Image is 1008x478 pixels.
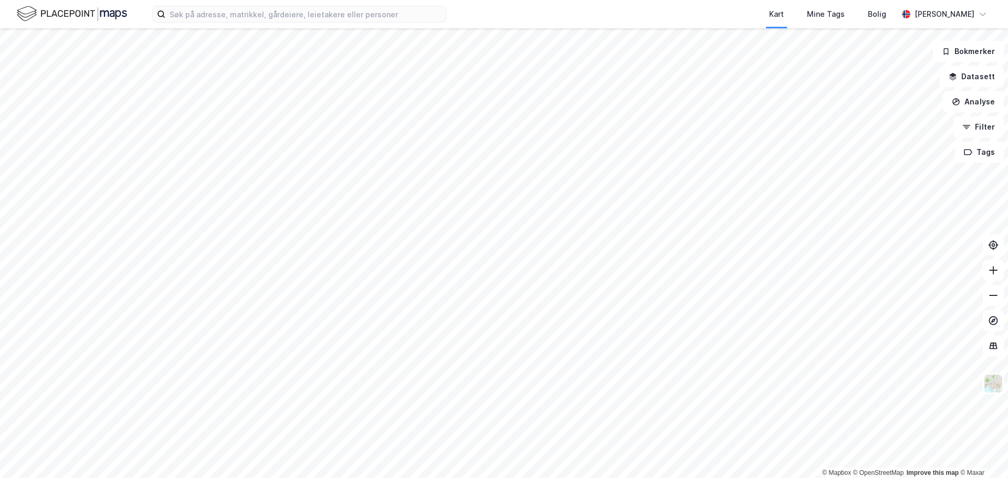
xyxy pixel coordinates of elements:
[769,8,784,20] div: Kart
[807,8,845,20] div: Mine Tags
[868,8,886,20] div: Bolig
[165,6,446,22] input: Søk på adresse, matrikkel, gårdeiere, leietakere eller personer
[17,5,127,23] img: logo.f888ab2527a4732fd821a326f86c7f29.svg
[915,8,974,20] div: [PERSON_NAME]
